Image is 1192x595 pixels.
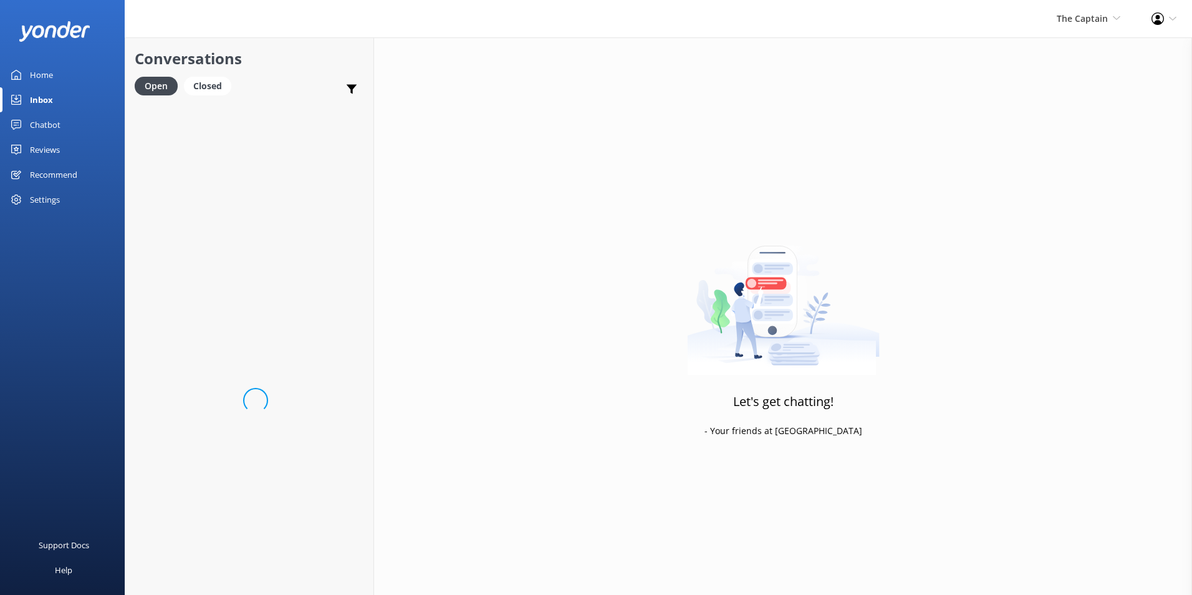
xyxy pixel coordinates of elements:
[135,77,178,95] div: Open
[135,79,184,92] a: Open
[184,79,238,92] a: Closed
[30,87,53,112] div: Inbox
[184,77,231,95] div: Closed
[39,533,89,558] div: Support Docs
[30,187,60,212] div: Settings
[19,21,90,42] img: yonder-white-logo.png
[733,392,834,412] h3: Let's get chatting!
[30,162,77,187] div: Recommend
[30,112,60,137] div: Chatbot
[30,62,53,87] div: Home
[704,424,862,438] p: - Your friends at [GEOGRAPHIC_DATA]
[30,137,60,162] div: Reviews
[1057,12,1108,24] span: The Captain
[55,558,72,583] div: Help
[135,47,364,70] h2: Conversations
[687,220,880,375] img: artwork of a man stealing a conversation from at giant smartphone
